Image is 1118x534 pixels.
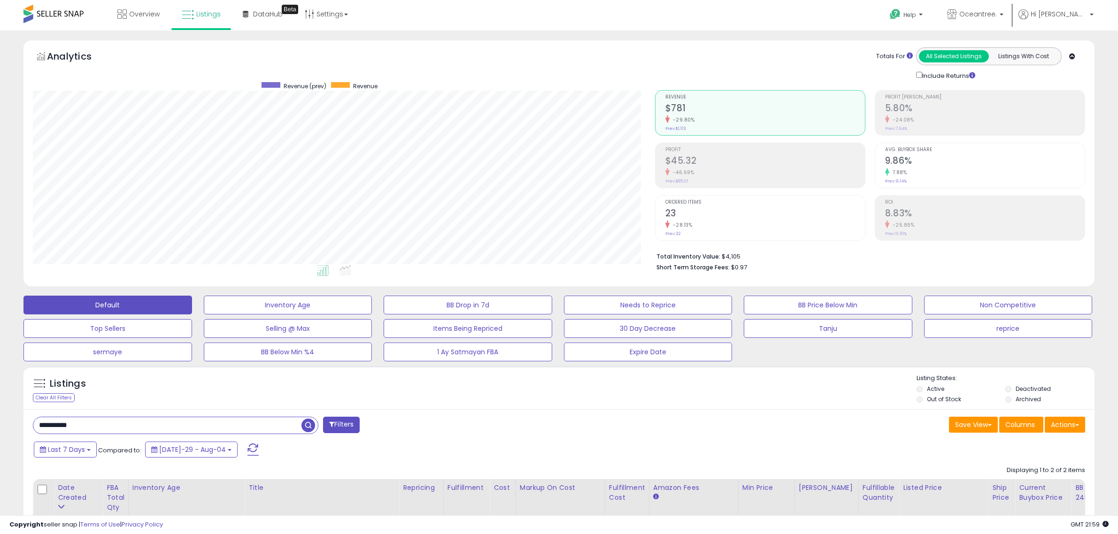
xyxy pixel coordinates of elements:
[564,343,732,361] button: Expire Date
[23,319,192,338] button: Top Sellers
[653,493,659,501] small: Amazon Fees.
[1007,466,1085,475] div: Displaying 1 to 2 of 2 items
[564,319,732,338] button: 30 Day Decrease
[744,296,912,314] button: BB Price Below Min
[122,520,163,529] a: Privacy Policy
[742,483,791,493] div: Min Price
[959,9,997,19] span: Oceantree.
[33,393,75,402] div: Clear All Filters
[80,520,120,529] a: Terms of Use
[927,385,944,393] label: Active
[665,95,865,100] span: Revenue
[885,155,1085,168] h2: 9.86%
[665,231,681,236] small: Prev: 32
[656,252,720,260] b: Total Inventory Value:
[48,445,85,454] span: Last 7 Days
[564,296,732,314] button: Needs to Reprice
[670,169,694,176] small: -46.69%
[23,343,192,361] button: sermaye
[58,483,99,503] div: Date Created
[520,483,601,493] div: Markup on Cost
[885,126,907,131] small: Prev: 7.64%
[447,483,486,493] div: Fulfillment
[903,11,916,19] span: Help
[1071,520,1109,529] span: 2025-08-12 21:59 GMT
[799,483,855,493] div: [PERSON_NAME]
[284,82,326,90] span: Revenue (prev)
[1005,420,1035,429] span: Columns
[665,103,865,115] h2: $781
[204,319,372,338] button: Selling @ Max
[653,483,734,493] div: Amazon Fees
[670,116,695,123] small: -29.80%
[665,147,865,153] span: Profit
[107,483,124,512] div: FBA Total Qty
[145,442,238,458] button: [DATE]-29 - Aug-04
[1075,483,1110,503] div: BB Share 24h.
[47,50,110,65] h5: Analytics
[282,5,298,14] div: Tooltip anchor
[927,395,961,403] label: Out of Stock
[50,377,86,390] h5: Listings
[253,9,283,19] span: DataHub
[889,221,915,229] small: -25.86%
[917,374,1095,383] p: Listing States:
[34,442,97,458] button: Last 7 Days
[9,520,44,529] strong: Copyright
[885,95,1085,100] span: Profit [PERSON_NAME]
[609,483,645,503] div: Fulfillment Cost
[909,70,987,81] div: Include Returns
[323,417,360,433] button: Filters
[670,221,693,229] small: -28.13%
[889,116,914,123] small: -24.08%
[744,319,912,338] button: Tanju
[1045,417,1085,433] button: Actions
[665,200,865,205] span: Ordered Items
[23,296,192,314] button: Default
[665,155,865,168] h2: $45.32
[1031,9,1087,19] span: Hi [PERSON_NAME]
[999,417,1043,433] button: Columns
[924,319,1093,338] button: reprice
[656,263,730,271] b: Short Term Storage Fees:
[919,50,989,62] button: All Selected Listings
[9,520,163,529] div: seller snap | |
[204,343,372,361] button: BB Below Min %4
[665,126,686,131] small: Prev: $1,113
[384,296,552,314] button: BB Drop in 7d
[988,50,1058,62] button: Listings With Cost
[885,231,907,236] small: Prev: 11.91%
[248,483,395,493] div: Title
[1016,395,1041,403] label: Archived
[132,483,240,493] div: Inventory Age
[882,1,932,31] a: Help
[1018,9,1094,31] a: Hi [PERSON_NAME]
[384,319,552,338] button: Items Being Repriced
[949,417,998,433] button: Save View
[885,178,907,184] small: Prev: 9.14%
[516,479,605,516] th: The percentage added to the cost of goods (COGS) that forms the calculator for Min & Max prices.
[889,8,901,20] i: Get Help
[885,103,1085,115] h2: 5.80%
[924,296,1093,314] button: Non Competitive
[656,250,1078,261] li: $4,105
[889,169,907,176] small: 7.88%
[665,178,688,184] small: Prev: $85.01
[204,296,372,314] button: Inventory Age
[129,9,160,19] span: Overview
[493,483,512,493] div: Cost
[98,446,141,455] span: Compared to:
[992,483,1011,503] div: Ship Price
[903,483,984,493] div: Listed Price
[665,208,865,221] h2: 23
[353,82,378,90] span: Revenue
[403,483,439,493] div: Repricing
[1019,483,1067,503] div: Current Buybox Price
[196,9,221,19] span: Listings
[1016,385,1051,393] label: Deactivated
[731,263,747,272] span: $0.97
[885,208,1085,221] h2: 8.83%
[863,483,895,503] div: Fulfillable Quantity
[885,147,1085,153] span: Avg. Buybox Share
[159,445,226,454] span: [DATE]-29 - Aug-04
